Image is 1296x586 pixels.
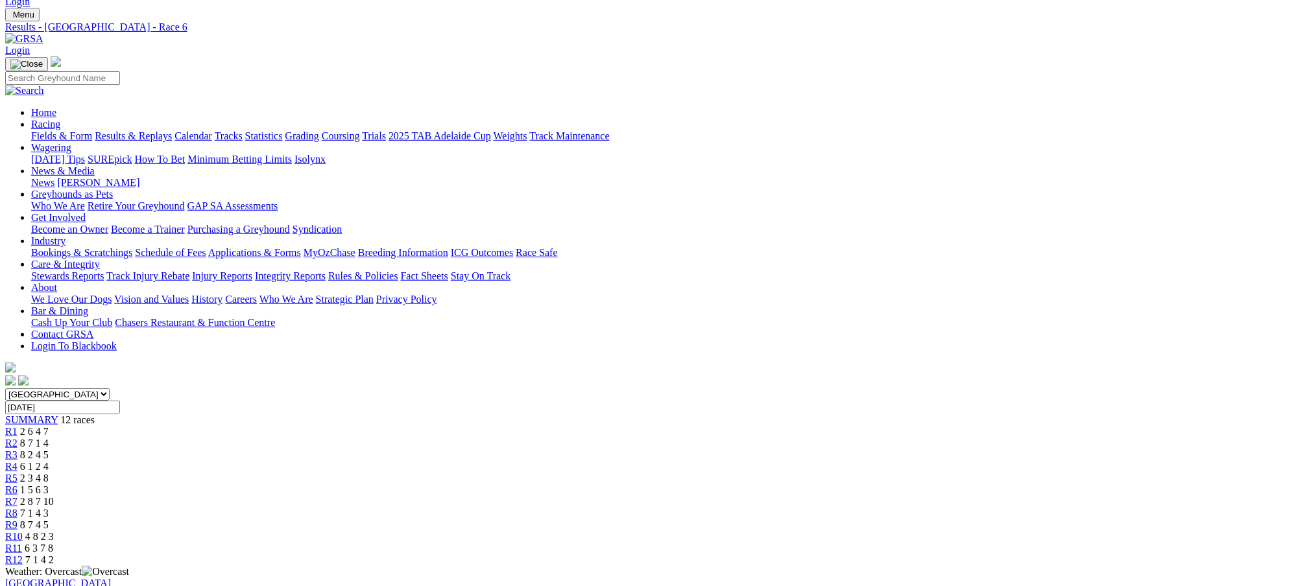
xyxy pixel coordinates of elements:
a: Become a Trainer [111,224,185,235]
img: GRSA [5,33,43,45]
a: Coursing [322,130,360,141]
span: 8 7 1 4 [20,438,49,449]
a: Who We Are [259,294,313,305]
a: Track Maintenance [530,130,610,141]
a: Calendar [174,130,212,141]
a: News & Media [31,165,95,176]
a: Track Injury Rebate [106,270,189,281]
img: logo-grsa-white.png [5,362,16,373]
a: Vision and Values [114,294,189,305]
a: Breeding Information [358,247,448,258]
a: Home [31,107,56,118]
a: R9 [5,519,18,530]
span: 2 6 4 7 [20,426,49,437]
a: Cash Up Your Club [31,317,112,328]
a: Minimum Betting Limits [187,154,292,165]
a: GAP SA Assessments [187,200,278,211]
a: Industry [31,235,66,246]
a: Statistics [245,130,283,141]
span: R6 [5,484,18,495]
a: Greyhounds as Pets [31,189,113,200]
a: R4 [5,461,18,472]
span: R2 [5,438,18,449]
span: 4 8 2 3 [25,531,54,542]
div: News & Media [31,177,1291,189]
span: 2 8 7 10 [20,496,54,507]
a: MyOzChase [304,247,355,258]
a: Chasers Restaurant & Function Centre [115,317,275,328]
span: Weather: Overcast [5,566,129,577]
a: Integrity Reports [255,270,326,281]
span: 12 races [60,414,95,425]
button: Toggle navigation [5,8,40,21]
a: Race Safe [516,247,557,258]
img: Search [5,85,44,97]
div: Greyhounds as Pets [31,200,1291,212]
a: Trials [362,130,386,141]
a: R12 [5,554,23,565]
span: 8 7 4 5 [20,519,49,530]
img: twitter.svg [18,375,29,386]
a: Care & Integrity [31,259,100,270]
a: Stewards Reports [31,270,104,281]
a: Login [5,45,30,56]
a: Weights [494,130,527,141]
img: Overcast [82,566,129,578]
a: Purchasing a Greyhound [187,224,290,235]
span: R10 [5,531,23,542]
div: Industry [31,247,1291,259]
a: Contact GRSA [31,329,93,340]
div: Racing [31,130,1291,142]
img: logo-grsa-white.png [51,56,61,67]
a: Stay On Track [451,270,510,281]
a: Retire Your Greyhound [88,200,185,211]
a: R8 [5,508,18,519]
div: About [31,294,1291,305]
input: Select date [5,401,120,414]
button: Toggle navigation [5,57,48,71]
a: Applications & Forms [208,247,301,258]
a: We Love Our Dogs [31,294,112,305]
a: Results & Replays [95,130,172,141]
a: R5 [5,473,18,484]
a: 2025 TAB Adelaide Cup [389,130,491,141]
span: R1 [5,426,18,437]
a: R3 [5,449,18,460]
span: R7 [5,496,18,507]
a: About [31,282,57,293]
a: Grading [285,130,319,141]
a: Who We Are [31,200,85,211]
a: Fact Sheets [401,270,448,281]
span: 7 1 4 3 [20,508,49,519]
a: Rules & Policies [328,270,398,281]
a: Wagering [31,142,71,153]
span: 8 2 4 5 [20,449,49,460]
a: [DATE] Tips [31,154,85,165]
span: 6 1 2 4 [20,461,49,472]
a: How To Bet [135,154,186,165]
a: Careers [225,294,257,305]
a: Bookings & Scratchings [31,247,132,258]
a: Fields & Form [31,130,92,141]
a: R11 [5,543,22,554]
a: Injury Reports [192,270,252,281]
img: Close [10,59,43,69]
a: SUMMARY [5,414,58,425]
a: ICG Outcomes [451,247,513,258]
div: Bar & Dining [31,317,1291,329]
a: SUREpick [88,154,132,165]
input: Search [5,71,120,85]
a: Syndication [293,224,342,235]
a: Login To Blackbook [31,340,117,351]
a: Privacy Policy [376,294,437,305]
div: Results - [GEOGRAPHIC_DATA] - Race 6 [5,21,1291,33]
span: 7 1 4 2 [25,554,54,565]
div: Wagering [31,154,1291,165]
